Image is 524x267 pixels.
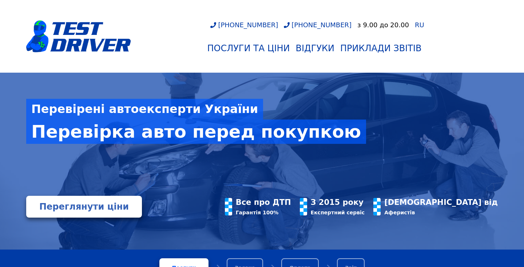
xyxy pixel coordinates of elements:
[384,198,498,207] div: [DEMOGRAPHIC_DATA] від
[26,196,142,218] a: Переглянути ціни
[204,40,293,56] a: Послуги та Ціни
[415,21,424,29] span: RU
[26,120,366,143] div: Перевірка авто перед покупкою
[293,40,338,56] a: Відгуки
[415,22,424,28] a: RU
[296,43,335,53] div: Відгуки
[236,198,291,207] div: Все про ДТП
[26,3,131,70] a: logotype@3x
[357,21,409,29] div: з 9.00 до 20.00
[236,210,291,215] div: Гарантія 100%
[311,210,365,215] div: Експертний сервіс
[284,21,352,29] a: [PHONE_NUMBER]
[311,198,365,207] div: З 2015 року
[210,21,278,29] a: [PHONE_NUMBER]
[26,99,263,120] div: Перевірені автоексперти України
[340,43,421,53] div: Приклади звітів
[207,43,290,53] div: Послуги та Ціни
[26,20,131,52] img: logotype@3x
[384,210,498,215] div: Аферистів
[337,40,424,56] a: Приклади звітів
